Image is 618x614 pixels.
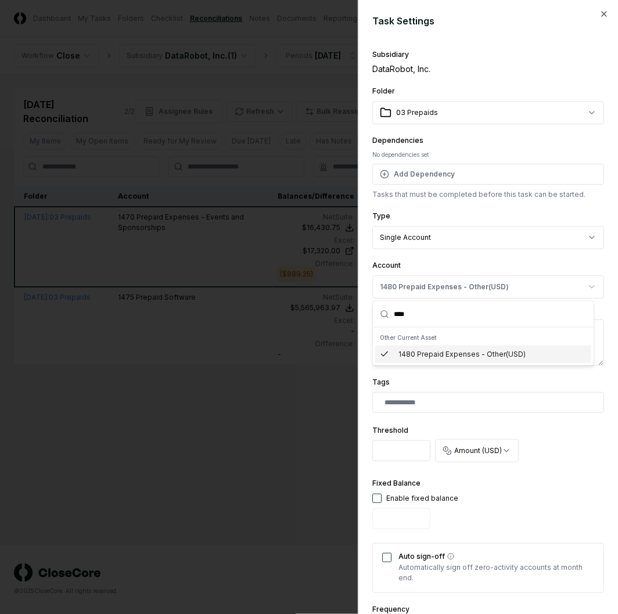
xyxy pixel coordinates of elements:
label: Dependencies [372,136,423,145]
button: Add Dependency [372,164,604,185]
label: Auto sign-off [398,553,594,560]
label: Folder [372,87,395,95]
label: Frequency [372,605,409,613]
div: No dependencies set [372,150,604,159]
div: Subsidiary [372,51,604,58]
label: Threshold [372,426,408,435]
label: Tags [372,378,390,386]
div: Other Current Asset [375,330,591,346]
div: 1480 Prepaid Expenses - Other ( USD ) [398,349,526,360]
p: Tasks that must be completed before this task can be started. [372,189,604,200]
label: Fixed Balance [372,479,421,487]
h2: Task Settings [372,14,604,28]
div: Suggestions [373,328,594,365]
button: 1480 Prepaid Expenses - Other ( USD ) [372,275,604,299]
button: Auto sign-off [447,553,454,560]
label: Type [372,211,390,220]
p: Automatically sign off zero-activity accounts at month end. [398,562,594,583]
label: Account [372,261,401,270]
div: Enable fixed balance [386,493,458,504]
div: DataRobot, Inc. [372,63,604,75]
